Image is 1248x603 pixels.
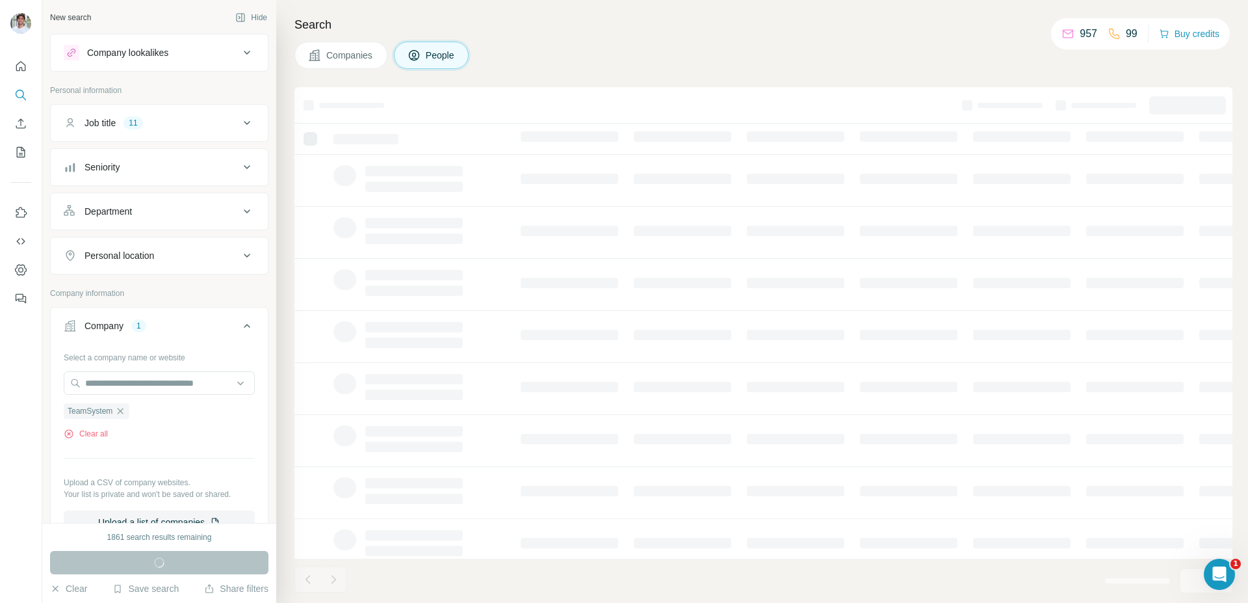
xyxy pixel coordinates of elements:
[10,258,31,282] button: Dashboard
[64,347,255,364] div: Select a company name or website
[107,531,212,543] div: 1861 search results remaining
[51,107,268,139] button: Job title11
[10,201,31,224] button: Use Surfe on LinkedIn
[50,12,91,23] div: New search
[64,489,255,500] p: Your list is private and won't be saved or shared.
[64,428,108,440] button: Clear all
[10,141,31,164] button: My lists
[84,161,120,174] div: Seniority
[226,8,276,27] button: Hide
[84,205,132,218] div: Department
[1080,26,1097,42] p: 957
[51,152,268,183] button: Seniority
[64,511,255,534] button: Upload a list of companies
[50,288,268,299] p: Company information
[51,310,268,347] button: Company1
[51,240,268,271] button: Personal location
[51,196,268,227] button: Department
[112,582,179,595] button: Save search
[10,287,31,310] button: Feedback
[204,582,268,595] button: Share filters
[1204,559,1235,590] iframe: Intercom live chat
[64,477,255,489] p: Upload a CSV of company websites.
[50,582,87,595] button: Clear
[84,116,116,129] div: Job title
[1230,559,1241,569] span: 1
[10,55,31,78] button: Quick start
[131,320,146,332] div: 1
[87,46,168,59] div: Company lookalikes
[123,117,142,129] div: 11
[10,112,31,135] button: Enrich CSV
[1126,26,1137,42] p: 99
[51,37,268,68] button: Company lookalikes
[10,230,31,253] button: Use Surfe API
[426,49,456,62] span: People
[84,249,154,262] div: Personal location
[10,13,31,34] img: Avatar
[84,319,123,332] div: Company
[10,83,31,107] button: Search
[50,85,268,96] p: Personal information
[294,16,1232,34] h4: Search
[1159,25,1219,43] button: Buy credits
[326,49,374,62] span: Companies
[68,405,112,417] span: TeamSystem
